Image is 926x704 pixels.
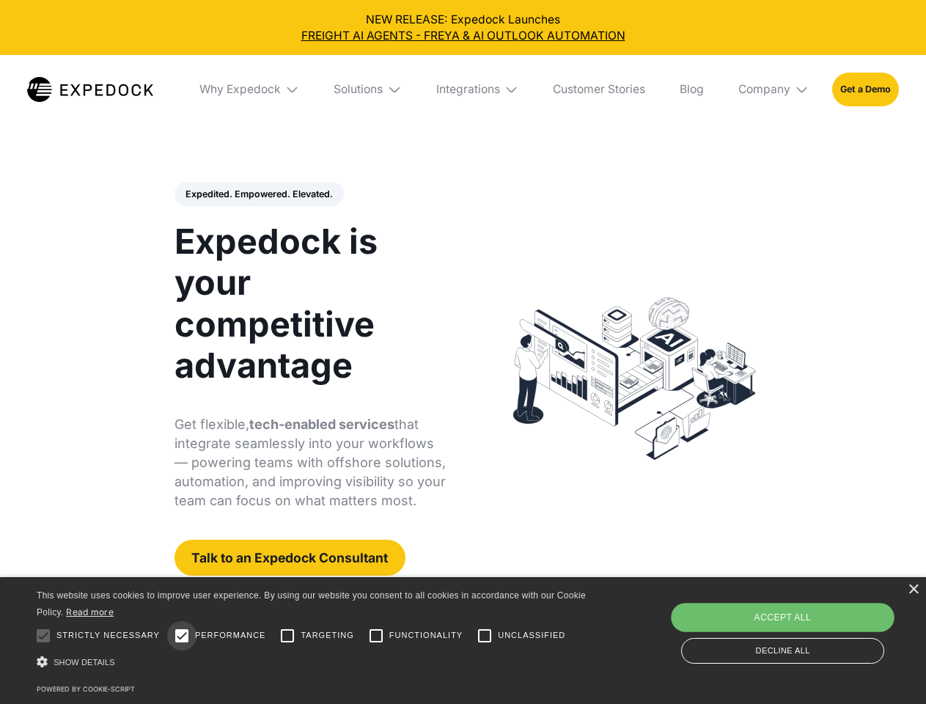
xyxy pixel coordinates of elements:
[323,55,414,124] div: Solutions
[738,82,790,97] div: Company
[66,606,114,617] a: Read more
[682,546,926,704] iframe: Chat Widget
[37,590,586,617] span: This website uses cookies to improve user experience. By using our website you consent to all coo...
[54,658,115,667] span: Show details
[301,629,353,642] span: Targeting
[188,55,311,124] div: Why Expedock
[174,540,405,576] a: Talk to an Expedock Consultant
[425,55,530,124] div: Integrations
[195,629,266,642] span: Performance
[389,629,463,642] span: Functionality
[199,82,281,97] div: Why Expedock
[671,603,894,632] div: Accept all
[334,82,383,97] div: Solutions
[498,629,565,642] span: Unclassified
[668,55,715,124] a: Blog
[37,685,135,693] a: Powered by cookie-script
[12,28,915,44] a: FREIGHT AI AGENTS - FREYA & AI OUTLOOK AUTOMATION
[727,55,820,124] div: Company
[37,653,591,672] div: Show details
[174,415,447,510] p: Get flexible, that integrate seamlessly into your workflows — powering teams with offshore soluti...
[12,12,915,44] div: NEW RELEASE: Expedock Launches
[832,73,899,106] a: Get a Demo
[174,221,447,386] h1: Expedock is your competitive advantage
[56,629,160,642] span: Strictly necessary
[436,82,500,97] div: Integrations
[541,55,656,124] a: Customer Stories
[249,417,394,432] strong: tech-enabled services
